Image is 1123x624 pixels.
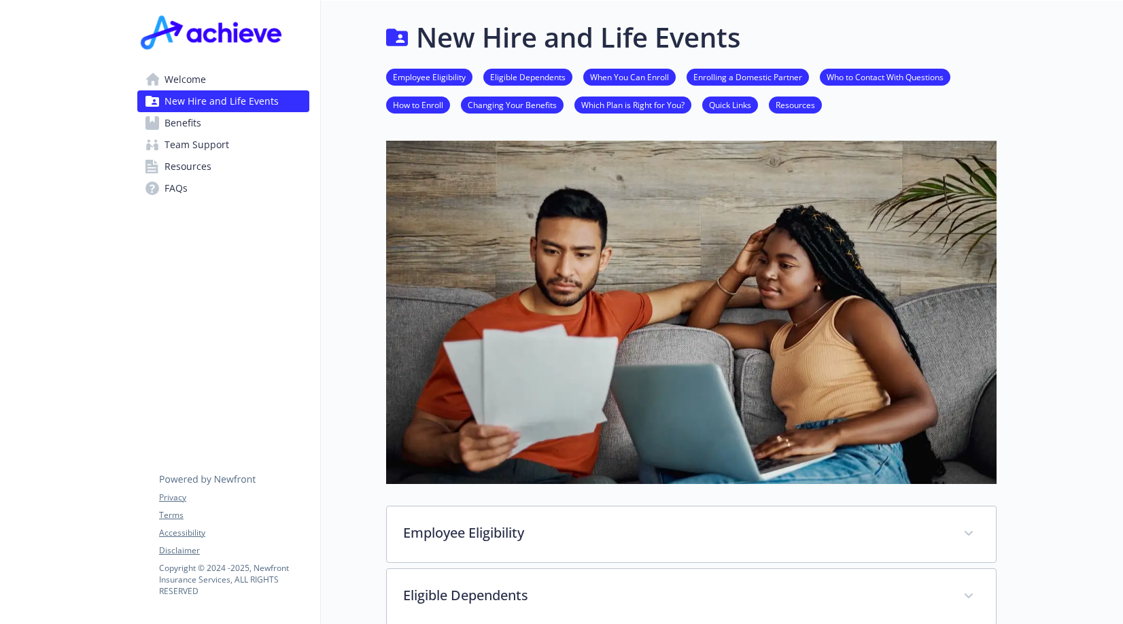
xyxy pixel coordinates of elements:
p: Employee Eligibility [403,523,947,543]
a: Eligible Dependents [483,70,572,83]
p: Eligible Dependents [403,585,947,606]
span: Team Support [165,134,229,156]
p: Copyright © 2024 - 2025 , Newfront Insurance Services, ALL RIGHTS RESERVED [159,562,309,597]
a: FAQs [137,177,309,199]
div: Employee Eligibility [387,506,996,562]
a: Welcome [137,69,309,90]
a: Privacy [159,491,309,504]
a: New Hire and Life Events [137,90,309,112]
a: Who to Contact With Questions [820,70,950,83]
a: Team Support [137,134,309,156]
a: Enrolling a Domestic Partner [687,70,809,83]
a: How to Enroll [386,98,450,111]
a: When You Can Enroll [583,70,676,83]
img: new hire page banner [386,141,997,484]
h1: New Hire and Life Events [416,17,740,58]
span: Welcome [165,69,206,90]
a: Resources [769,98,822,111]
a: Quick Links [702,98,758,111]
span: FAQs [165,177,188,199]
a: Disclaimer [159,544,309,557]
a: Terms [159,509,309,521]
a: Which Plan is Right for You? [574,98,691,111]
a: Benefits [137,112,309,134]
a: Employee Eligibility [386,70,472,83]
span: Benefits [165,112,201,134]
span: Resources [165,156,211,177]
span: New Hire and Life Events [165,90,279,112]
a: Changing Your Benefits [461,98,564,111]
a: Accessibility [159,527,309,539]
a: Resources [137,156,309,177]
